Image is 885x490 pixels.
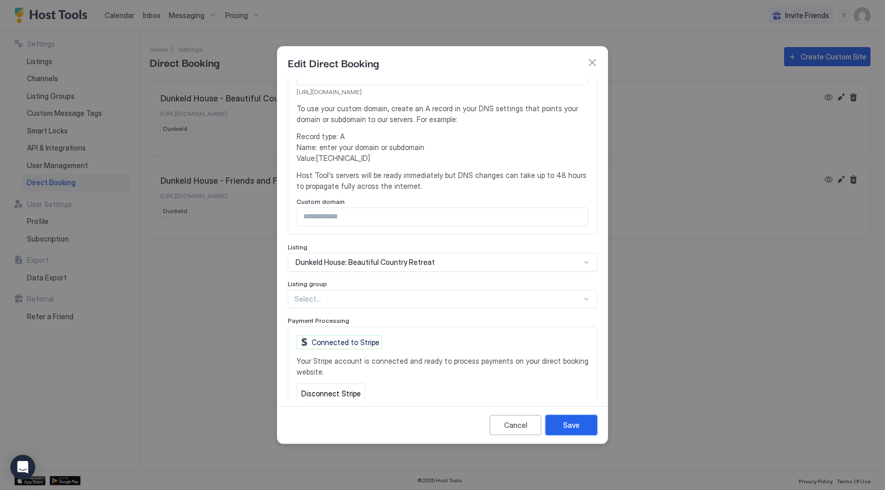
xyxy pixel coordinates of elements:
span: Host Tool's servers will be ready immediately but DNS changes can take up to 48 hours to propagat... [297,170,588,191]
span: Custom domain [297,198,345,205]
span: Edit Direct Booking [288,55,379,70]
button: Disconnect Stripe [297,383,365,404]
span: Dunkeld House: Beautiful Country Retreat [296,258,435,267]
div: Open Intercom Messenger [10,455,35,480]
div: Save [563,420,580,430]
button: Cancel [490,415,541,435]
div: Connected to Stripe [297,335,382,349]
button: Save [545,415,597,435]
span: Your Stripe account is connected and ready to process payments on your direct booking website. [297,355,588,377]
input: Input Field [297,208,588,226]
span: Listing [288,243,307,251]
div: Cancel [504,420,527,430]
span: [URL][DOMAIN_NAME] [297,87,588,97]
span: Listing group [288,280,327,288]
span: Record type: A Name: enter your domain or subdomain Value: [TECHNICAL_ID] [297,131,588,164]
span: To use your custom domain, create an A record in your DNS settings that points your domain or sub... [297,103,588,125]
span: Payment Processing [288,317,349,324]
